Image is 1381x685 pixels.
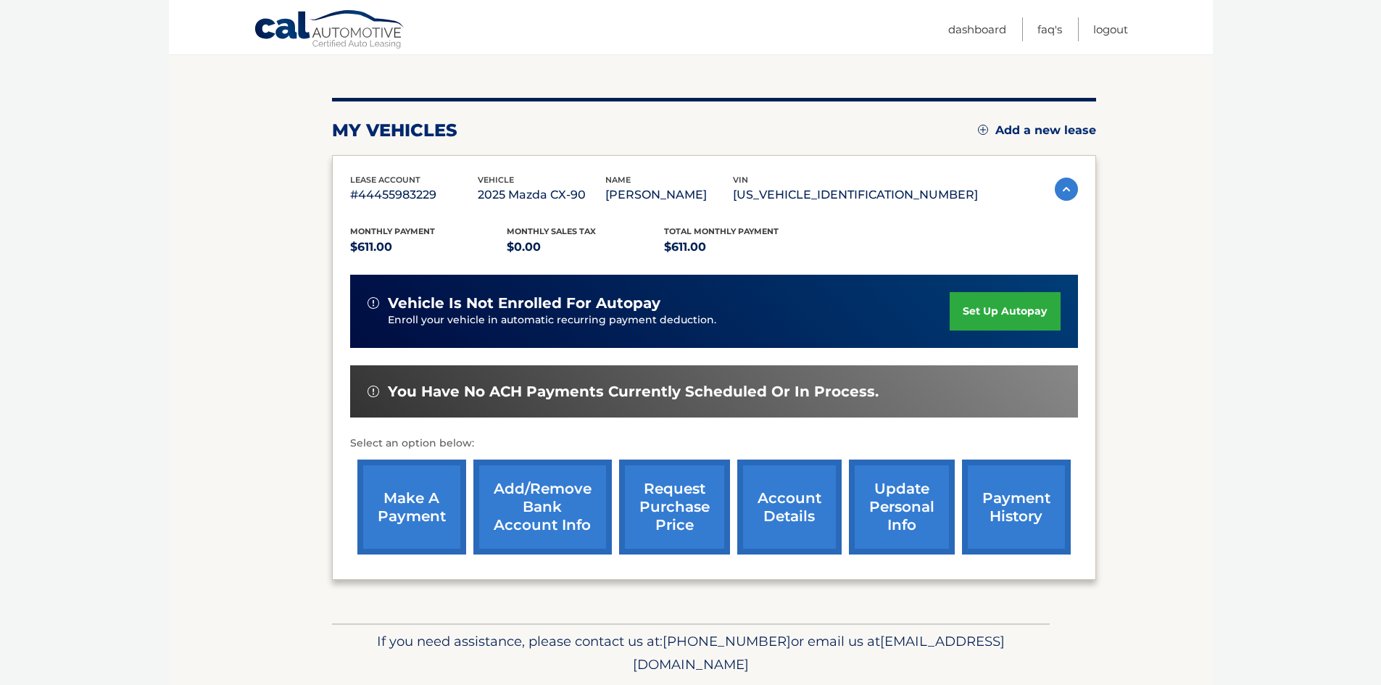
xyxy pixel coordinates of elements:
span: lease account [350,175,420,185]
a: request purchase price [619,460,730,555]
span: Monthly sales Tax [507,226,596,236]
a: account details [737,460,842,555]
img: add.svg [978,125,988,135]
a: Add/Remove bank account info [473,460,612,555]
a: FAQ's [1037,17,1062,41]
a: set up autopay [950,292,1060,331]
span: vehicle [478,175,514,185]
span: vin [733,175,748,185]
p: $611.00 [664,237,821,257]
img: alert-white.svg [368,297,379,309]
p: [US_VEHICLE_IDENTIFICATION_NUMBER] [733,185,978,205]
a: Logout [1093,17,1128,41]
p: Select an option below: [350,435,1078,452]
p: If you need assistance, please contact us at: or email us at [341,630,1040,676]
span: vehicle is not enrolled for autopay [388,294,660,312]
a: Dashboard [948,17,1006,41]
p: Enroll your vehicle in automatic recurring payment deduction. [388,312,950,328]
a: make a payment [357,460,466,555]
img: accordion-active.svg [1055,178,1078,201]
h2: my vehicles [332,120,457,141]
span: Monthly Payment [350,226,435,236]
a: Add a new lease [978,123,1096,138]
p: #44455983229 [350,185,478,205]
span: Total Monthly Payment [664,226,779,236]
p: $0.00 [507,237,664,257]
span: name [605,175,631,185]
a: Cal Automotive [254,9,406,51]
p: $611.00 [350,237,507,257]
a: update personal info [849,460,955,555]
span: [PHONE_NUMBER] [663,633,791,649]
img: alert-white.svg [368,386,379,397]
span: You have no ACH payments currently scheduled or in process. [388,383,879,401]
p: [PERSON_NAME] [605,185,733,205]
a: payment history [962,460,1071,555]
p: 2025 Mazda CX-90 [478,185,605,205]
span: [EMAIL_ADDRESS][DOMAIN_NAME] [633,633,1005,673]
